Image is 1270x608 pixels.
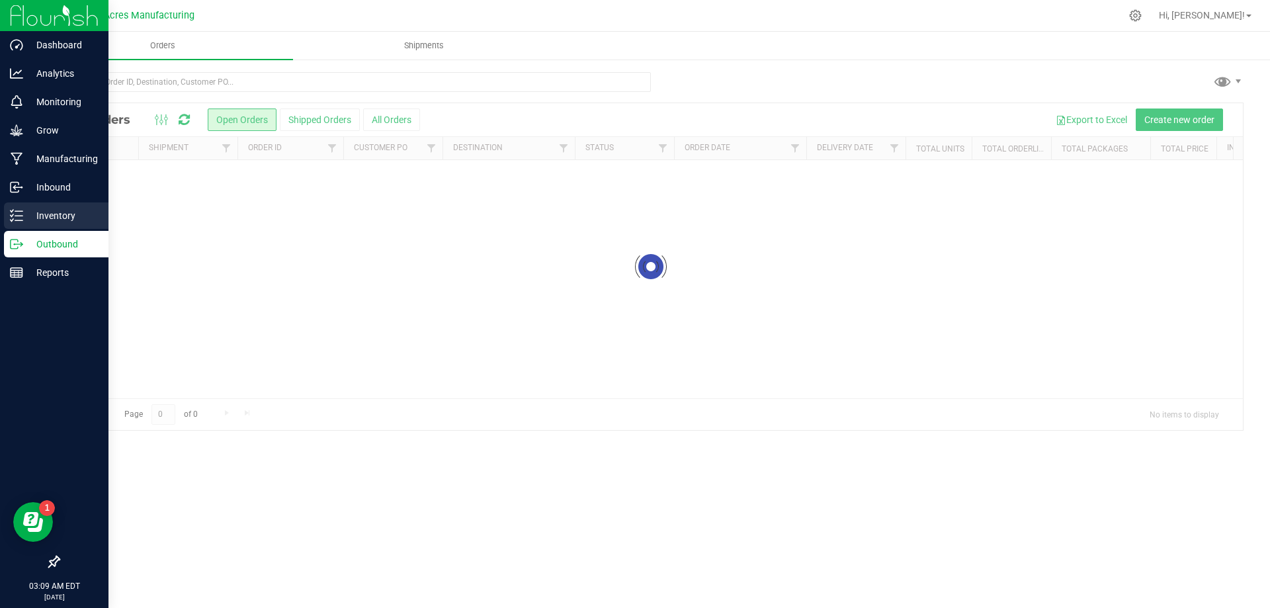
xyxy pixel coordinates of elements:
input: Search Order ID, Destination, Customer PO... [58,72,651,92]
p: 03:09 AM EDT [6,580,103,592]
p: Grow [23,122,103,138]
p: Inbound [23,179,103,195]
inline-svg: Inventory [10,209,23,222]
p: Dashboard [23,37,103,53]
inline-svg: Inbound [10,181,23,194]
div: Manage settings [1127,9,1144,22]
span: Green Acres Manufacturing [75,10,194,21]
p: Analytics [23,65,103,81]
iframe: Resource center unread badge [39,500,55,516]
p: Manufacturing [23,151,103,167]
inline-svg: Outbound [10,238,23,251]
a: Shipments [293,32,554,60]
p: Reports [23,265,103,281]
iframe: Resource center [13,502,53,542]
span: Orders [132,40,193,52]
inline-svg: Grow [10,124,23,137]
inline-svg: Manufacturing [10,152,23,165]
inline-svg: Dashboard [10,38,23,52]
p: Outbound [23,236,103,252]
p: Monitoring [23,94,103,110]
inline-svg: Analytics [10,67,23,80]
inline-svg: Reports [10,266,23,279]
span: Hi, [PERSON_NAME]! [1159,10,1245,21]
p: [DATE] [6,592,103,602]
p: Inventory [23,208,103,224]
span: Shipments [386,40,462,52]
inline-svg: Monitoring [10,95,23,109]
a: Orders [32,32,293,60]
